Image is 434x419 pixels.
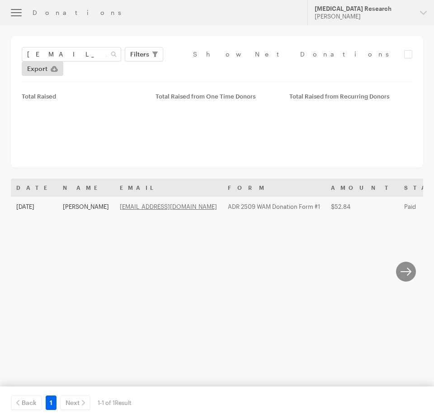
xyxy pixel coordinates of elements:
[125,47,163,61] button: Filters
[22,93,145,100] div: Total Raised
[11,179,57,197] th: Date
[130,49,149,60] span: Filters
[27,63,47,74] span: Export
[11,197,57,217] td: [DATE]
[315,13,413,20] div: [PERSON_NAME]
[98,395,132,410] div: 1-1 of 1
[57,179,114,197] th: Name
[22,47,121,61] input: Search Name & Email
[325,197,399,217] td: $52.84
[315,5,413,13] div: [MEDICAL_DATA] Research
[222,197,325,217] td: ADR 2509 WAM Donation Form #1
[156,93,278,100] div: Total Raised from One Time Donors
[114,179,222,197] th: Email
[325,179,399,197] th: Amount
[222,179,325,197] th: Form
[115,399,132,406] span: Result
[289,93,412,100] div: Total Raised from Recurring Donors
[57,197,114,217] td: [PERSON_NAME]
[22,61,63,76] a: Export
[120,203,217,210] a: [EMAIL_ADDRESS][DOMAIN_NAME]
